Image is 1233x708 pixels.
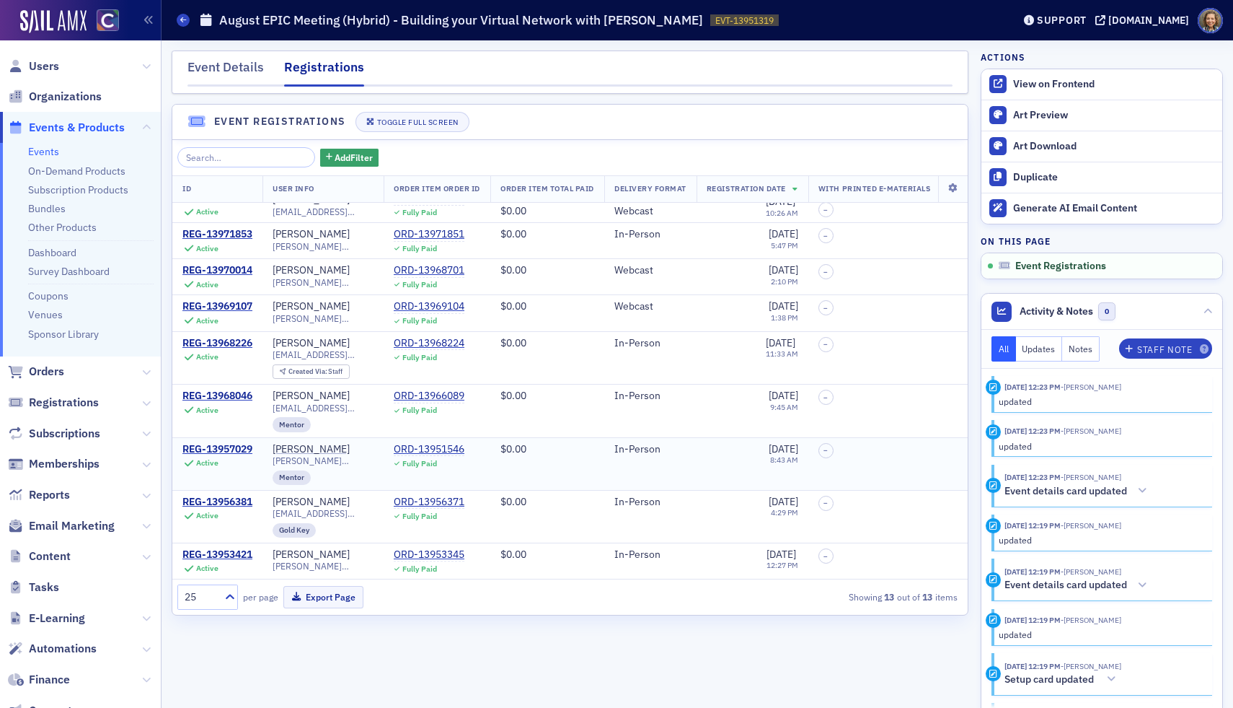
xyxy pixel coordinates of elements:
[182,390,252,403] a: REG-13968046
[394,496,464,509] div: ORD-13956371
[823,304,828,313] span: –
[29,120,125,136] span: Events & Products
[500,336,526,349] span: $0.00
[1013,109,1215,122] div: Art Preview
[273,300,350,313] div: [PERSON_NAME]
[614,264,686,277] div: Webcast
[707,590,958,603] div: Showing out of items
[273,455,374,466] span: [PERSON_NAME][EMAIL_ADDRESS][DOMAIN_NAME]
[818,183,931,193] span: With Printed E-Materials
[288,367,329,376] span: Created Via :
[766,548,796,561] span: [DATE]
[1004,426,1061,436] time: 8/7/2025 12:23 PM
[981,131,1222,162] a: Art Download
[182,549,252,561] div: REG-13953421
[766,349,798,359] time: 11:33 AM
[273,403,374,414] span: [EMAIL_ADDRESS][DOMAIN_NAME]
[1004,484,1152,499] button: Event details card updated
[769,389,798,402] span: [DATE]
[214,114,346,129] h4: Event Registrations
[182,300,252,313] a: REG-13969107
[273,390,350,403] a: [PERSON_NAME]
[614,496,686,509] div: In-Person
[823,393,828,402] span: –
[28,246,76,259] a: Dashboard
[402,244,437,253] div: Fully Paid
[986,478,1001,493] div: Activity
[999,395,1203,408] div: updated
[823,206,828,214] span: –
[986,613,1001,628] div: Update
[1013,140,1215,153] div: Art Download
[1004,382,1061,392] time: 8/7/2025 12:23 PM
[284,58,364,87] div: Registrations
[394,300,464,313] div: ORD-13969104
[1004,567,1061,577] time: 8/7/2025 12:19 PM
[981,162,1222,193] button: Duplicate
[823,268,828,276] span: –
[1004,673,1094,686] h5: Setup card updated
[273,337,350,350] div: [PERSON_NAME]
[614,300,686,313] div: Webcast
[273,183,314,193] span: User Info
[766,560,798,570] time: 12:27 PM
[1061,382,1121,392] span: Lindsay Moore
[770,402,798,412] time: 9:45 AM
[394,549,464,561] div: ORD-13953345
[28,165,125,178] a: On-Demand Products
[981,100,1222,131] a: Art Preview
[182,496,252,509] a: REG-13956381
[500,495,526,508] span: $0.00
[182,183,191,193] span: ID
[28,202,66,215] a: Bundles
[769,300,798,313] span: [DATE]
[823,232,828,240] span: –
[999,440,1203,453] div: updated
[377,118,459,126] div: Toggle Full Screen
[273,561,374,572] span: [PERSON_NAME][EMAIL_ADDRESS][DOMAIN_NAME]
[394,228,464,241] div: ORD-13971851
[402,406,437,415] div: Fully Paid
[87,9,119,34] a: View Homepage
[394,264,464,277] a: ORD-13968701
[219,12,703,29] h1: August EPIC Meeting (Hybrid) - Building your Virtual Network with [PERSON_NAME]
[1108,14,1189,27] div: [DOMAIN_NAME]
[8,672,70,688] a: Finance
[8,395,99,411] a: Registrations
[355,112,469,132] button: Toggle Full Screen
[29,395,99,411] span: Registrations
[500,442,526,455] span: $0.00
[29,456,100,472] span: Memberships
[981,193,1222,224] button: Generate AI Email Content
[196,511,218,520] div: Active
[1004,672,1121,687] button: Setup card updated
[707,183,786,193] span: Registration Date
[1061,426,1121,436] span: Lindsay Moore
[1061,472,1121,482] span: Lindsay Moore
[402,353,437,362] div: Fully Paid
[273,443,350,456] a: [PERSON_NAME]
[1061,520,1121,530] span: Lindsay Moore
[273,508,374,519] span: [EMAIL_ADDRESS][DOMAIN_NAME]
[8,364,64,380] a: Orders
[986,572,1001,587] div: Activity
[986,424,1001,440] div: Update
[882,590,897,603] strong: 13
[273,206,374,217] span: [EMAIL_ADDRESS][DOMAIN_NAME]
[1137,346,1192,354] div: Staff Note
[823,552,828,561] span: –
[981,235,1223,248] h4: On this page
[500,263,526,276] span: $0.00
[614,337,686,350] div: In-Person
[715,14,774,27] span: EVT-13951319
[920,590,935,603] strong: 13
[28,183,128,196] a: Subscription Products
[986,666,1001,681] div: Activity
[28,328,99,341] a: Sponsor Library
[187,58,264,84] div: Event Details
[29,580,59,595] span: Tasks
[273,264,350,277] div: [PERSON_NAME]
[28,289,68,302] a: Coupons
